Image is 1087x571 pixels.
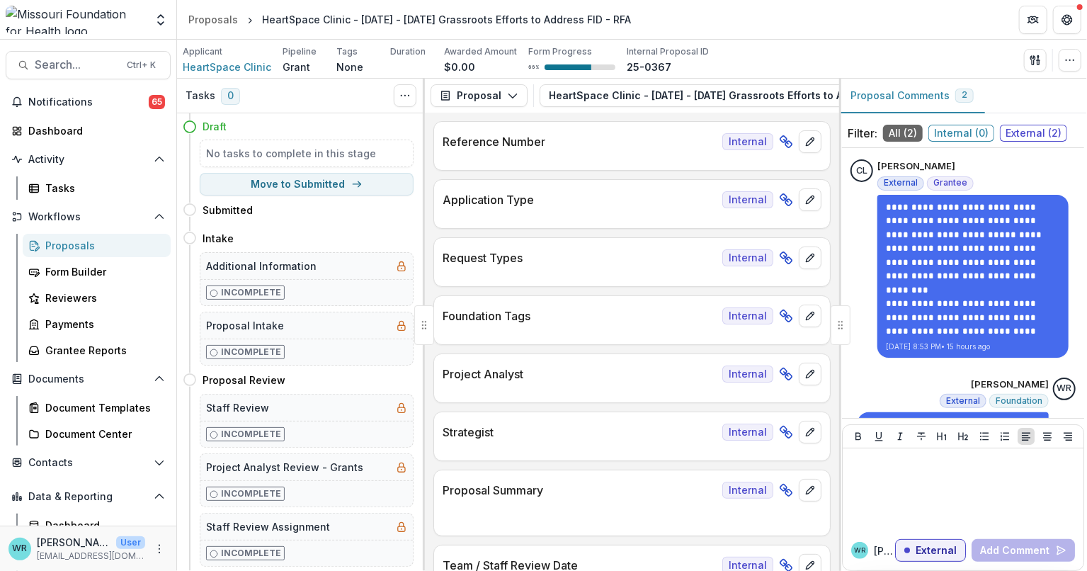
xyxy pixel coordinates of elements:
[23,514,171,537] a: Dashboard
[799,305,821,327] button: edit
[627,45,709,58] p: Internal Proposal ID
[203,119,227,134] h4: Draft
[124,57,159,73] div: Ctrl + K
[444,60,475,74] p: $0.00
[203,231,234,246] h4: Intake
[895,539,966,562] button: External
[996,428,1013,445] button: Ordered List
[6,485,171,508] button: Open Data & Reporting
[972,539,1075,562] button: Add Comment
[722,366,773,383] span: Internal
[799,130,821,153] button: edit
[1019,6,1047,34] button: Partners
[933,178,967,188] span: Grantee
[206,400,269,415] h5: Staff Review
[799,247,821,269] button: edit
[23,176,171,200] a: Tasks
[149,95,165,109] span: 65
[627,60,671,74] p: 25-0367
[528,62,539,72] p: 66 %
[186,90,215,102] h3: Tasks
[28,154,148,166] span: Activity
[850,428,867,445] button: Bold
[28,96,149,108] span: Notifications
[221,88,240,105] span: 0
[722,249,773,266] span: Internal
[874,543,895,558] p: [PERSON_NAME]
[913,428,930,445] button: Strike
[946,396,980,406] span: External
[203,373,285,388] h4: Proposal Review
[23,422,171,446] a: Document Center
[221,346,281,358] p: Incomplete
[13,544,28,553] div: Wendy Rohrbach
[206,318,284,333] h5: Proposal Intake
[221,286,281,299] p: Incomplete
[799,363,821,385] button: edit
[892,428,909,445] button: Italicize
[23,260,171,283] a: Form Builder
[722,307,773,324] span: Internal
[394,84,416,107] button: Toggle View Cancelled Tasks
[183,9,244,30] a: Proposals
[183,60,271,74] span: HeartSpace Clinic
[390,45,426,58] p: Duration
[283,45,317,58] p: Pipeline
[6,51,171,79] button: Search...
[443,133,717,150] p: Reference Number
[443,191,717,208] p: Application Type
[1053,6,1081,34] button: Get Help
[799,479,821,502] button: edit
[799,188,821,211] button: edit
[23,234,171,257] a: Proposals
[6,205,171,228] button: Open Workflows
[221,428,281,441] p: Incomplete
[151,6,171,34] button: Open entity switcher
[444,45,517,58] p: Awarded Amount
[45,426,159,441] div: Document Center
[28,373,148,385] span: Documents
[799,421,821,443] button: edit
[916,545,957,557] p: External
[886,341,1060,352] p: [DATE] 8:53 PM • 15 hours ago
[443,482,717,499] p: Proposal Summary
[431,84,528,107] button: Proposal
[23,396,171,419] a: Document Templates
[722,482,773,499] span: Internal
[883,125,923,142] span: All ( 2 )
[848,125,877,142] p: Filter:
[206,259,317,273] h5: Additional Information
[151,541,168,558] button: More
[443,307,717,324] p: Foundation Tags
[45,290,159,305] div: Reviewers
[971,378,1049,392] p: [PERSON_NAME]
[28,457,148,469] span: Contacts
[540,84,967,107] button: HeartSpace Clinic - [DATE] - [DATE] Grassroots Efforts to Address FID - RFA
[23,312,171,336] a: Payments
[45,343,159,358] div: Grantee Reports
[933,428,950,445] button: Heading 1
[206,460,363,475] h5: Project Analyst Review - Grants
[200,173,414,196] button: Move to Submitted
[206,519,330,534] h5: Staff Review Assignment
[35,58,118,72] span: Search...
[45,400,159,415] div: Document Templates
[1000,125,1067,142] span: External ( 2 )
[28,491,148,503] span: Data & Reporting
[722,133,773,150] span: Internal
[722,424,773,441] span: Internal
[1057,384,1072,393] div: Wendy Rohrbach
[45,181,159,196] div: Tasks
[37,550,145,562] p: [EMAIL_ADDRESS][DOMAIN_NAME]
[45,317,159,332] div: Payments
[116,536,145,549] p: User
[221,487,281,500] p: Incomplete
[443,366,717,383] p: Project Analyst
[870,428,887,445] button: Underline
[955,428,972,445] button: Heading 2
[884,178,918,188] span: External
[1039,428,1056,445] button: Align Center
[336,45,358,58] p: Tags
[23,286,171,310] a: Reviewers
[45,238,159,253] div: Proposals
